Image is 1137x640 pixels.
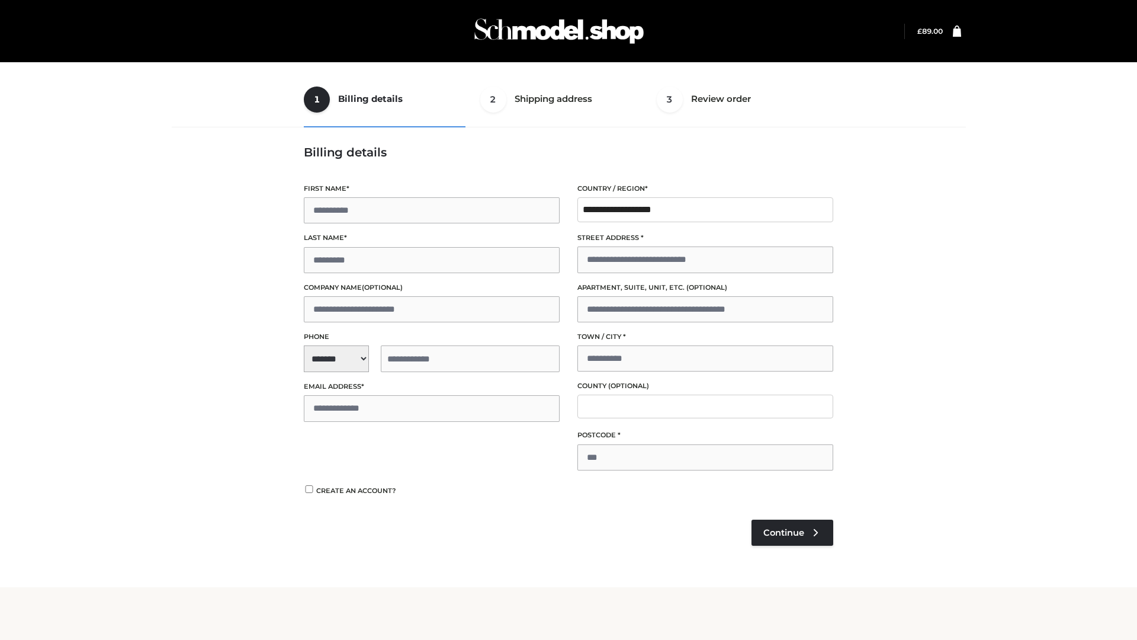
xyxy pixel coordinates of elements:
[304,232,560,244] label: Last name
[316,487,396,495] span: Create an account?
[304,331,560,343] label: Phone
[304,282,560,293] label: Company name
[577,380,833,392] label: County
[577,183,833,194] label: Country / Region
[304,145,833,159] h3: Billing details
[751,520,833,546] a: Continue
[362,283,403,292] span: (optional)
[304,183,560,194] label: First name
[763,527,804,538] span: Continue
[304,381,560,392] label: Email address
[686,283,727,292] span: (optional)
[470,8,648,55] img: Schmodel Admin 964
[608,382,649,390] span: (optional)
[577,430,833,441] label: Postcode
[917,27,943,36] bdi: 89.00
[917,27,922,36] span: £
[917,27,943,36] a: £89.00
[304,485,314,493] input: Create an account?
[577,232,833,244] label: Street address
[577,331,833,343] label: Town / City
[577,282,833,293] label: Apartment, suite, unit, etc.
